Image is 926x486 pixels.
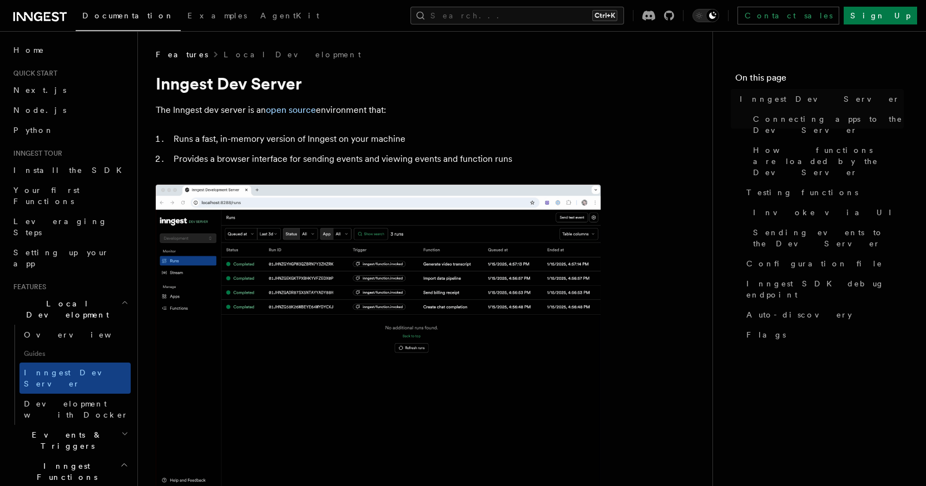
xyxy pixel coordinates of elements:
span: Overview [24,330,138,339]
a: Invoke via UI [749,202,904,222]
a: Examples [181,3,254,30]
a: Python [9,120,131,140]
li: Runs a fast, in-memory version of Inngest on your machine [170,131,601,147]
a: Inngest Dev Server [19,363,131,394]
a: Auto-discovery [742,305,904,325]
span: Guides [19,345,131,363]
a: Testing functions [742,182,904,202]
a: Sending events to the Dev Server [749,222,904,254]
a: Your first Functions [9,180,131,211]
span: Testing functions [746,187,858,198]
a: Documentation [76,3,181,31]
p: The Inngest dev server is an environment that: [156,102,601,118]
a: open source [266,105,316,115]
span: Leveraging Steps [13,217,107,237]
div: Local Development [9,325,131,425]
span: Examples [187,11,247,20]
h1: Inngest Dev Server [156,73,601,93]
span: Auto-discovery [746,309,852,320]
a: Leveraging Steps [9,211,131,242]
a: Inngest SDK debug endpoint [742,274,904,305]
button: Toggle dark mode [692,9,719,22]
span: Inngest tour [9,149,62,158]
span: Flags [746,329,786,340]
span: Inngest Dev Server [740,93,900,105]
span: Python [13,126,54,135]
a: Node.js [9,100,131,120]
a: Setting up your app [9,242,131,274]
span: Features [156,49,208,60]
a: Install the SDK [9,160,131,180]
span: Install the SDK [13,166,128,175]
a: Contact sales [737,7,839,24]
a: Sign Up [844,7,917,24]
button: Local Development [9,294,131,325]
span: Setting up your app [13,248,109,268]
span: Documentation [82,11,174,20]
span: How functions are loaded by the Dev Server [753,145,904,178]
a: Overview [19,325,131,345]
span: Features [9,282,46,291]
kbd: Ctrl+K [592,10,617,21]
span: Home [13,44,44,56]
span: Next.js [13,86,66,95]
span: Quick start [9,69,57,78]
span: Invoke via UI [753,207,901,218]
span: Inngest Dev Server [24,368,119,388]
span: Configuration file [746,258,883,269]
span: Your first Functions [13,186,80,206]
a: Home [9,40,131,60]
button: Events & Triggers [9,425,131,456]
span: Local Development [9,298,121,320]
a: Inngest Dev Server [735,89,904,109]
span: Inngest SDK debug endpoint [746,278,904,300]
a: Connecting apps to the Dev Server [749,109,904,140]
a: Flags [742,325,904,345]
span: Development with Docker [24,399,128,419]
a: AgentKit [254,3,326,30]
a: Next.js [9,80,131,100]
span: Connecting apps to the Dev Server [753,113,904,136]
button: Search...Ctrl+K [410,7,624,24]
span: Events & Triggers [9,429,121,452]
span: Node.js [13,106,66,115]
a: Development with Docker [19,394,131,425]
a: Local Development [224,49,361,60]
h4: On this page [735,71,904,89]
span: Inngest Functions [9,460,120,483]
li: Provides a browser interface for sending events and viewing events and function runs [170,151,601,167]
a: How functions are loaded by the Dev Server [749,140,904,182]
span: AgentKit [260,11,319,20]
a: Configuration file [742,254,904,274]
span: Sending events to the Dev Server [753,227,904,249]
